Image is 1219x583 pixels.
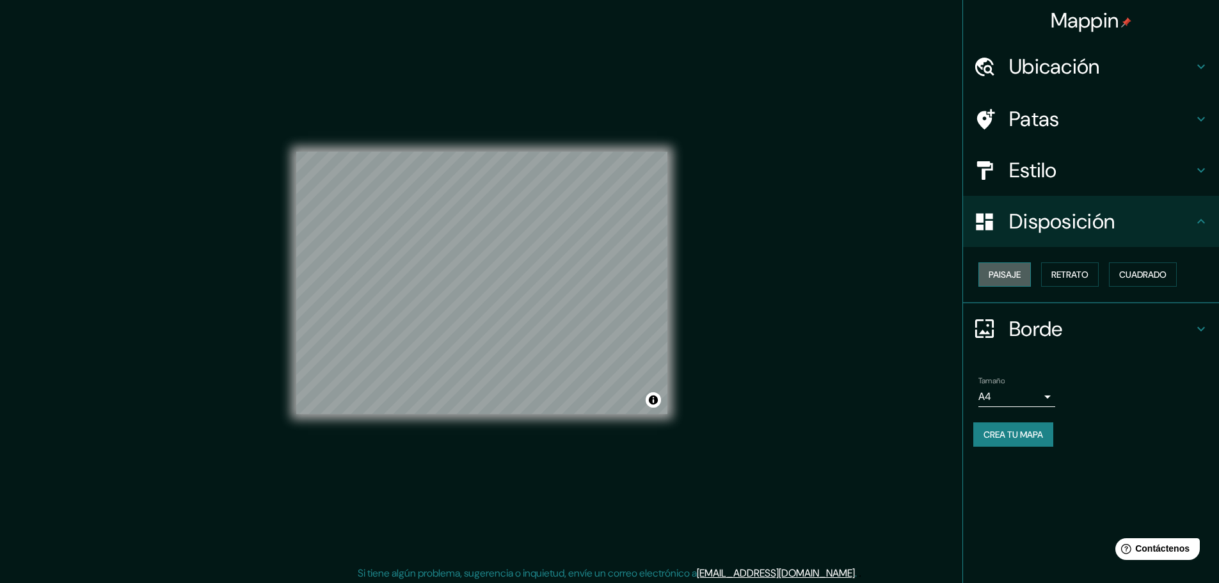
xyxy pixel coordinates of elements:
[984,429,1043,440] font: Crea tu mapa
[963,41,1219,92] div: Ubicación
[697,566,855,580] a: [EMAIL_ADDRESS][DOMAIN_NAME]
[963,145,1219,196] div: Estilo
[978,376,1005,386] font: Tamaño
[978,262,1031,287] button: Paisaje
[973,422,1053,447] button: Crea tu mapa
[978,390,991,403] font: A4
[855,566,857,580] font: .
[296,152,667,414] canvas: Mapa
[1119,269,1167,280] font: Cuadrado
[1009,53,1100,80] font: Ubicación
[1105,533,1205,569] iframe: Lanzador de widgets de ayuda
[1009,157,1057,184] font: Estilo
[1051,269,1088,280] font: Retrato
[1009,315,1063,342] font: Borde
[1121,17,1131,28] img: pin-icon.png
[1009,106,1060,132] font: Patas
[963,196,1219,247] div: Disposición
[963,93,1219,145] div: Patas
[358,566,697,580] font: Si tiene algún problema, sugerencia o inquietud, envíe un correo electrónico a
[978,387,1055,407] div: A4
[859,566,861,580] font: .
[1051,7,1119,34] font: Mappin
[963,303,1219,355] div: Borde
[857,566,859,580] font: .
[1041,262,1099,287] button: Retrato
[646,392,661,408] button: Activar o desactivar atribución
[1109,262,1177,287] button: Cuadrado
[989,269,1021,280] font: Paisaje
[1009,208,1115,235] font: Disposición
